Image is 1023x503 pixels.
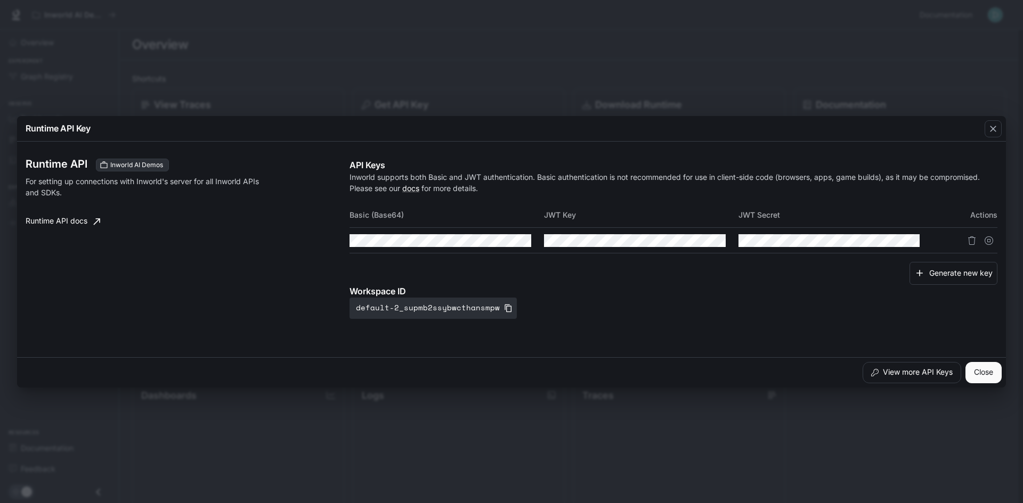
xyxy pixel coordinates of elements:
[350,171,997,194] p: Inworld supports both Basic and JWT authentication. Basic authentication is not recommended for u...
[350,285,997,298] p: Workspace ID
[350,298,517,319] button: default-2_supmb2ssybwcthansmpw
[26,122,91,135] p: Runtime API Key
[106,160,167,170] span: Inworld AI Demos
[863,362,961,383] button: View more API Keys
[963,232,980,249] button: Delete API key
[738,202,933,228] th: JWT Secret
[26,159,87,169] h3: Runtime API
[26,176,262,198] p: For setting up connections with Inworld's server for all Inworld APIs and SDKs.
[21,211,104,232] a: Runtime API docs
[96,159,169,171] div: These keys will apply to your current workspace only
[965,362,1002,383] button: Close
[910,262,997,285] button: Generate new key
[544,202,738,228] th: JWT Key
[402,184,419,193] a: docs
[932,202,997,228] th: Actions
[350,159,997,171] p: API Keys
[980,232,997,249] button: Suspend API key
[350,202,544,228] th: Basic (Base64)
